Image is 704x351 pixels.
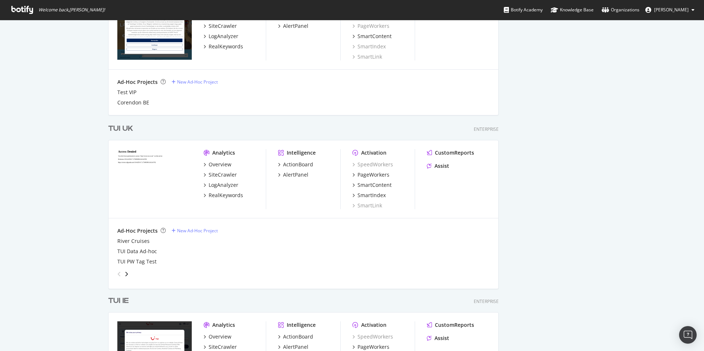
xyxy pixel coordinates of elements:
[203,171,237,178] a: SiteCrawler
[209,43,243,50] div: RealKeywords
[117,99,149,106] a: Corendon BE
[209,161,231,168] div: Overview
[504,6,543,14] div: Botify Academy
[117,0,192,60] img: tui.be
[474,298,499,304] div: Enterprise
[352,181,392,189] a: SmartContent
[434,162,449,170] div: Assist
[209,33,238,40] div: LogAnalyzer
[117,227,158,234] div: Ad-Hoc Projects
[177,228,218,234] div: New Ad-Hoc Project
[352,333,393,340] a: SpeedWorkers
[357,33,392,40] div: SmartContent
[474,126,499,132] div: Enterprise
[283,161,313,168] div: ActionBoard
[108,123,133,134] div: TUI UK
[435,321,474,329] div: CustomReports
[38,7,105,13] span: Welcome back, [PERSON_NAME] !
[114,268,124,280] div: angle-left
[124,270,129,278] div: angle-right
[357,171,389,178] div: PageWorkers
[352,171,389,178] a: PageWorkers
[352,22,389,30] a: PageWorkers
[203,43,243,50] a: RealKeywords
[203,161,231,168] a: Overview
[352,343,389,351] a: PageWorkers
[287,321,316,329] div: Intelligence
[278,161,313,168] a: ActionBoard
[679,326,697,344] div: Open Intercom Messenger
[352,202,382,209] a: SmartLink
[427,321,474,329] a: CustomReports
[602,6,639,14] div: Organizations
[283,22,308,30] div: AlertPanel
[361,321,386,329] div: Activation
[278,343,308,351] a: AlertPanel
[212,321,235,329] div: Analytics
[203,343,237,351] a: SiteCrawler
[209,343,237,351] div: SiteCrawler
[117,149,192,208] img: tui.co.uk
[283,343,308,351] div: AlertPanel
[117,78,158,86] div: Ad-Hoc Projects
[172,79,218,85] a: New Ad-Hoc Project
[203,22,237,30] a: SiteCrawler
[352,33,392,40] a: SmartContent
[639,4,700,16] button: [PERSON_NAME]
[203,181,238,189] a: LogAnalyzer
[352,43,386,50] a: SmartIndex
[203,333,231,340] a: Overview
[108,123,136,134] a: TUI UK
[352,53,382,60] a: SmartLink
[209,333,231,340] div: Overview
[278,22,308,30] a: AlertPanel
[361,149,386,156] div: Activation
[287,149,316,156] div: Intelligence
[117,237,150,245] a: River Cruises
[283,171,308,178] div: AlertPanel
[352,161,393,168] a: SpeedWorkers
[278,171,308,178] a: AlertPanel
[117,248,157,255] a: TUI Data Ad-hoc
[209,22,237,30] div: SiteCrawler
[278,333,313,340] a: ActionBoard
[427,149,474,156] a: CustomReports
[283,333,313,340] div: ActionBoard
[203,192,243,199] a: RealKeywords
[203,33,238,40] a: LogAnalyzer
[434,335,449,342] div: Assist
[435,149,474,156] div: CustomReports
[357,343,389,351] div: PageWorkers
[209,192,243,199] div: RealKeywords
[172,228,218,234] a: New Ad-Hoc Project
[427,162,449,170] a: Assist
[177,79,218,85] div: New Ad-Hoc Project
[209,181,238,189] div: LogAnalyzer
[551,6,594,14] div: Knowledge Base
[427,335,449,342] a: Assist
[654,7,689,13] span: Lee Stuart
[352,192,386,199] a: SmartIndex
[209,171,237,178] div: SiteCrawler
[108,296,129,306] div: TUI IE
[357,192,386,199] div: SmartIndex
[357,181,392,189] div: SmartContent
[108,296,132,306] a: TUI IE
[212,149,235,156] div: Analytics
[117,89,136,96] a: Test VIP
[117,258,157,265] a: TUI PW Tag Test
